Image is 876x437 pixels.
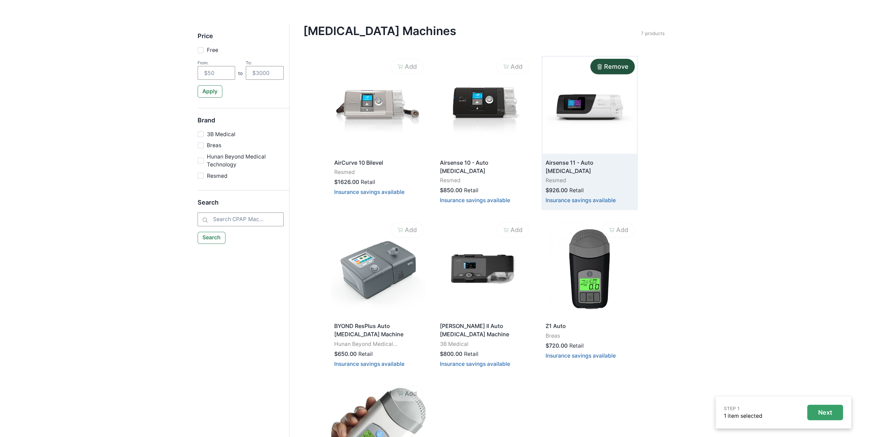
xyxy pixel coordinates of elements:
p: Add [405,63,417,70]
p: $650.00 [334,350,357,358]
input: $3000 [246,66,284,80]
p: Add [405,226,417,234]
button: Insurance savings available [334,361,404,367]
p: Add [510,226,523,234]
p: Z1 Auto [546,322,634,330]
p: Add [616,226,628,234]
p: Breas [207,141,221,150]
h5: Search [198,199,284,212]
p: Retail [464,350,478,358]
p: to [238,70,243,80]
input: $50 [198,66,235,80]
button: Insurance savings available [546,197,616,204]
p: Airsense 10 - Auto [MEDICAL_DATA] [440,159,528,175]
p: Free [207,46,218,54]
button: Insurance savings available [546,352,616,359]
button: Search [198,232,226,244]
p: Remove [604,63,629,70]
p: Add [405,390,417,397]
p: $850.00 [440,186,462,194]
button: Add [496,59,529,74]
div: To: [246,60,284,65]
h5: Price [198,32,284,46]
p: Add [510,63,523,70]
p: $1626.00 [334,178,359,186]
p: Retail [569,342,583,350]
img: 9snux9pm6rv3giz1tqf3o9qfgq7m [437,57,531,154]
button: Add [496,222,529,238]
p: Resmed [334,168,422,176]
button: Add [391,386,423,401]
input: Search CPAP Machines [198,212,284,226]
a: Airsense 10 - Auto [MEDICAL_DATA]Resmed$850.00RetailInsurance savings available [437,57,531,209]
p: Retail [360,178,375,186]
p: $720.00 [546,341,568,350]
p: $926.00 [546,186,568,194]
button: Add [391,222,423,238]
div: From: [198,60,235,65]
button: Remove [590,59,635,74]
p: AirCurve 10 Bilevel [334,159,422,167]
p: Retail [464,186,478,195]
img: as32ktsyjne7mb1emngfv9cryrud [542,220,637,317]
p: Resmed [440,176,528,185]
p: Breas [546,332,634,340]
p: STEP 1 [724,405,762,412]
img: pscvkewmdlp19lsde7niddjswnax [542,57,637,154]
p: BYOND ResPlus Auto [MEDICAL_DATA] Machine [334,322,422,338]
button: Insurance savings available [440,361,510,367]
h5: Brand [198,117,284,130]
h4: [MEDICAL_DATA] Machines [303,24,641,38]
a: Airsense 11 - Auto [MEDICAL_DATA]Resmed$926.00RetailInsurance savings available [542,57,637,209]
p: Hunan Beyond Medical Technology [334,340,422,348]
img: csx6wy3kaf6osyvvt95lguhhvmcg [331,57,425,154]
a: [PERSON_NAME] II Auto [MEDICAL_DATA] Machine3B Medical$800.00RetailInsurance savings available [437,220,531,372]
p: Hunan Beyond Medical Technology [207,153,283,169]
p: Resmed [207,172,227,180]
button: Next [807,405,843,420]
p: $800.00 [440,350,462,358]
p: Airsense 11 - Auto [MEDICAL_DATA] [546,159,634,175]
p: Next [818,409,832,416]
p: 3B Medical [207,130,235,139]
a: BYOND ResPlus Auto [MEDICAL_DATA] MachineHunan Beyond Medical Technology$650.00RetailInsurance sa... [331,220,425,372]
a: AirCurve 10 BilevelResmed$1626.00RetailInsurance savings available [331,57,425,200]
p: [PERSON_NAME] II Auto [MEDICAL_DATA] Machine [440,322,528,338]
button: Add [602,222,635,238]
img: fvgp601oxff1m4vb99ycpxrx8or8 [437,220,531,317]
img: f9v48gy894hdq30ykzhomso23q4i [331,220,425,317]
button: Insurance savings available [334,189,404,195]
p: 7 products [641,30,665,37]
button: Add [391,59,423,74]
p: 3B Medical [440,340,528,348]
p: 1 item selected [724,412,762,420]
button: Insurance savings available [440,197,510,204]
p: Resmed [546,176,634,185]
p: Retail [358,350,372,358]
button: Apply [198,85,223,98]
a: Z1 AutoBreas$720.00RetailInsurance savings available [542,220,637,364]
p: Retail [569,186,583,195]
